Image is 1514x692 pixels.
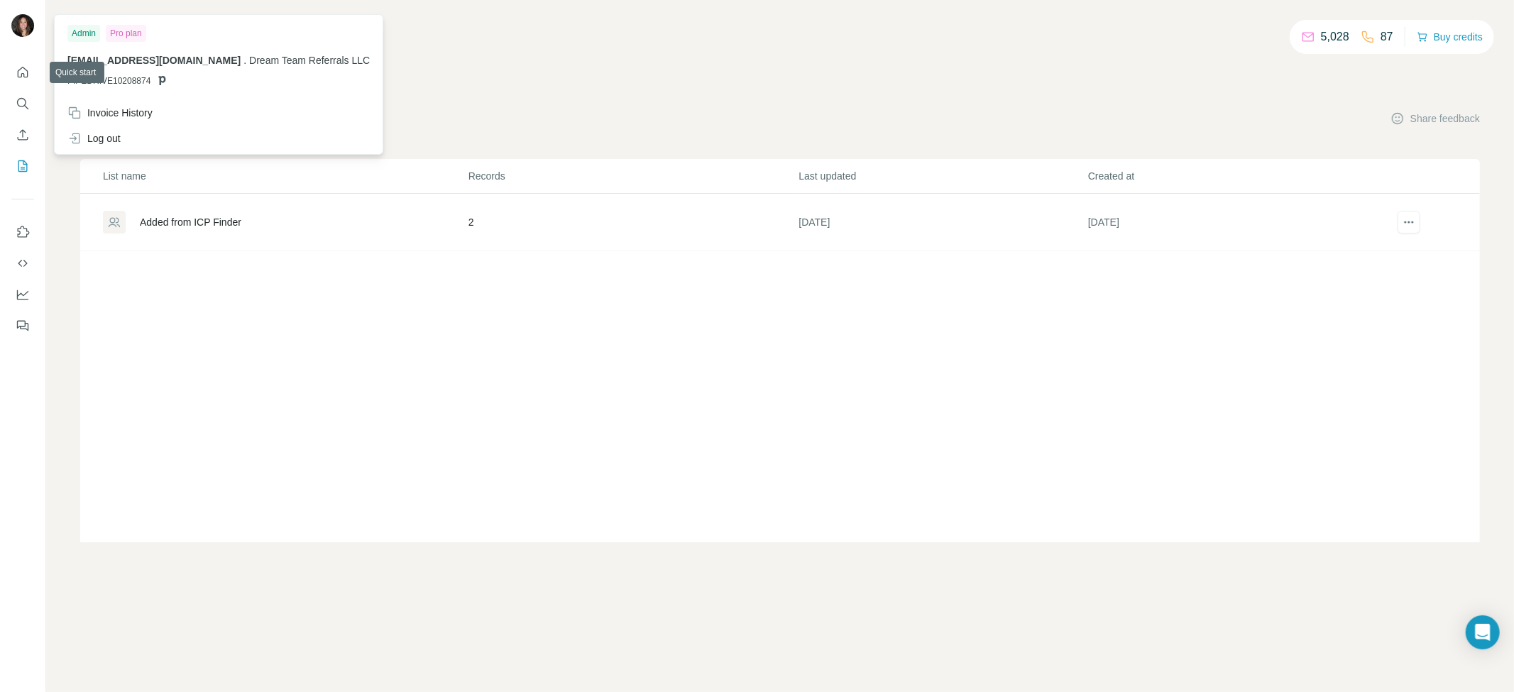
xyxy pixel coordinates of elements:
[11,153,34,179] button: My lists
[1417,27,1483,47] button: Buy credits
[67,25,100,42] div: Admin
[11,122,34,148] button: Enrich CSV
[11,251,34,276] button: Use Surfe API
[1087,194,1376,251] td: [DATE]
[67,55,241,66] span: [EMAIL_ADDRESS][DOMAIN_NAME]
[249,55,370,66] span: Dream Team Referrals LLC
[11,219,34,245] button: Use Surfe on LinkedIn
[1398,211,1420,234] button: actions
[67,75,150,87] span: PIPEDRIVE10208874
[11,282,34,307] button: Dashboard
[799,169,1086,183] p: Last updated
[11,14,34,37] img: Avatar
[103,169,467,183] p: List name
[798,194,1087,251] td: [DATE]
[243,55,246,66] span: .
[1466,615,1500,649] div: Open Intercom Messenger
[1088,169,1376,183] p: Created at
[106,25,146,42] div: Pro plan
[468,169,798,183] p: Records
[1321,28,1349,45] p: 5,028
[11,91,34,116] button: Search
[140,215,241,229] div: Added from ICP Finder
[1390,111,1480,126] button: Share feedback
[67,131,121,145] div: Log out
[11,60,34,85] button: Quick start
[67,106,153,120] div: Invoice History
[1381,28,1393,45] p: 87
[11,313,34,339] button: Feedback
[468,194,799,251] td: 2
